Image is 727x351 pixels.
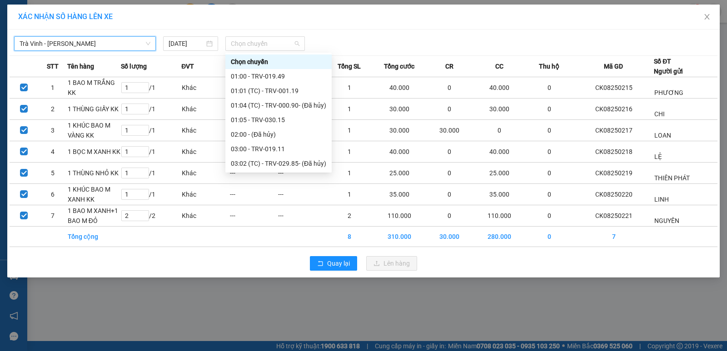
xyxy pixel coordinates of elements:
button: rollbackQuay lại [310,256,357,271]
td: 0 [425,205,473,227]
div: 01:00 - TRV-019.49 [231,71,326,81]
td: Khác [181,184,229,205]
td: CK08250218 [573,141,654,163]
div: 01:05 - TRV-030.15 [231,115,326,125]
td: --- [278,163,326,184]
span: NGUYÊN [654,217,679,224]
span: Số lượng [121,61,147,71]
td: 7 [38,205,67,227]
td: 1 [325,77,373,99]
td: 310.000 [373,227,425,247]
div: 01:04 (TC) - TRV-000.90 - (Đã hủy) [231,100,326,110]
td: 0 [525,205,573,227]
td: 0 [525,184,573,205]
span: Tổng cước [384,61,414,71]
td: 1 [325,163,373,184]
td: 40.000 [473,141,525,163]
td: 0 [525,163,573,184]
td: 25.000 [473,163,525,184]
span: Chọn chuyến [231,37,299,50]
td: 30.000 [373,99,425,120]
div: Chọn chuyến [231,57,326,67]
td: Khác [181,163,229,184]
span: CR [445,61,453,71]
p: GỬI: [4,18,133,26]
td: 40.000 [473,77,525,99]
td: Khác [181,77,229,99]
span: PHƯƠNG [654,89,683,96]
td: 0 [525,141,573,163]
td: 4 [38,141,67,163]
td: 0 [525,120,573,141]
span: CC [495,61,503,71]
td: / 1 [121,141,181,163]
td: 0 [425,163,473,184]
button: Close [694,5,720,30]
span: Tổng SL [338,61,361,71]
td: CK08250217 [573,120,654,141]
span: VP [PERSON_NAME] ([GEOGRAPHIC_DATA]) [4,30,91,48]
td: / 2 [121,205,181,227]
div: Chọn chuyến [225,54,332,69]
span: GIAO: [4,59,22,68]
td: 1 [38,77,67,99]
td: --- [229,205,278,227]
p: NHẬN: [4,30,133,48]
span: LOAN [654,132,671,139]
td: Tổng cộng [67,227,121,247]
span: Trà Vinh - Hồ Chí Minh [20,37,150,50]
td: 1 THÙNG GIẤY KK [67,99,121,120]
input: 12/08/2025 [169,39,204,49]
td: 0 [425,141,473,163]
td: 35.000 [373,184,425,205]
td: / 1 [121,163,181,184]
button: uploadLên hàng [366,256,417,271]
td: 1 [325,99,373,120]
td: Khác [181,141,229,163]
span: rollback [317,260,324,267]
td: 2 [325,205,373,227]
td: 0 [525,227,573,247]
div: 01:01 (TC) - TRV-001.19 [231,86,326,96]
td: 40.000 [373,77,425,99]
span: Thu hộ [539,61,559,71]
div: 02:00 - (Đã hủy) [231,129,326,139]
span: close [703,13,711,20]
strong: BIÊN NHẬN GỬI HÀNG [30,5,105,14]
span: VP Cầu Kè - [19,18,69,26]
td: 1 [325,184,373,205]
span: ĐVT [181,61,194,71]
td: --- [229,163,278,184]
td: 0 [425,184,473,205]
div: 03:02 (TC) - TRV-029.85 - (Đã hủy) [231,158,326,168]
td: 2 [38,99,67,120]
td: 1 BAO M XANH+1 BAO M ĐỎ [67,205,121,227]
td: Khác [181,120,229,141]
td: CK08250221 [573,205,654,227]
span: LINH [654,196,669,203]
td: 110.000 [473,205,525,227]
td: / 1 [121,77,181,99]
span: STT [47,61,59,71]
td: 35.000 [473,184,525,205]
td: 6 [38,184,67,205]
td: 280.000 [473,227,525,247]
td: / 1 [121,120,181,141]
span: Mã GD [604,61,623,71]
td: 1 [325,120,373,141]
td: 0 [525,99,573,120]
td: 1 KHÚC BAO M VÀNG KK [67,120,121,141]
td: CK08250220 [573,184,654,205]
td: 30.000 [473,99,525,120]
td: 0 [425,99,473,120]
td: / 1 [121,99,181,120]
span: CHI [654,110,665,118]
span: Quay lại [327,258,350,268]
td: 1 KHÚC BAO M XANH KK [67,184,121,205]
td: --- [278,184,326,205]
td: 3 [38,120,67,141]
td: / 1 [121,184,181,205]
td: 30.000 [425,227,473,247]
span: BÔI [49,49,60,58]
td: 1 [325,141,373,163]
